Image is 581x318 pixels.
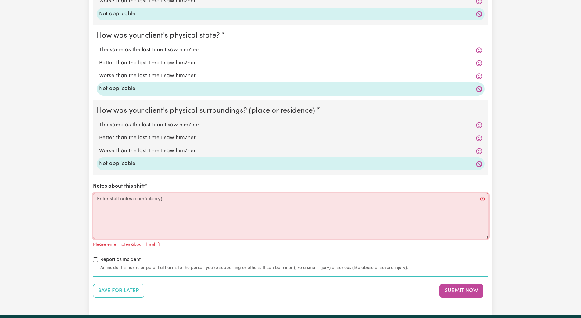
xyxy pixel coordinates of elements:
label: The same as the last time I saw him/her [99,121,482,129]
label: Report as Incident [100,256,141,263]
label: The same as the last time I saw him/her [99,46,482,54]
label: Better than the last time I saw him/her [99,134,482,142]
legend: How was your client's physical state? [97,30,222,41]
button: Submit your job report [439,284,483,298]
legend: How was your client's physical surroundings? (place or residence) [97,105,317,116]
small: An incident is harm, or potential harm, to the person you're supporting or others. It can be mino... [100,265,488,271]
button: Save your job report [93,284,144,298]
label: Not applicable [99,160,482,168]
p: Please enter notes about this shift [93,241,160,248]
label: Not applicable [99,85,482,93]
label: Worse than the last time I saw him/her [99,147,482,155]
label: Better than the last time I saw him/her [99,59,482,67]
label: Not applicable [99,10,482,18]
label: Notes about this shift [93,182,145,190]
label: Worse than the last time I saw him/her [99,72,482,80]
